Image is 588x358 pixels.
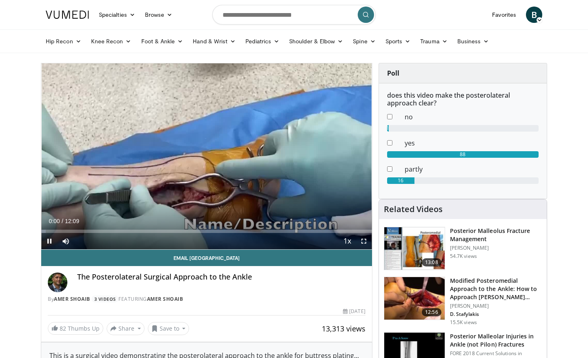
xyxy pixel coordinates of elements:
[384,277,542,326] a: 12:56 Modified Posteromedial Approach to the Ankle: How to Approach [PERSON_NAME]… [PERSON_NAME] ...
[147,295,183,302] a: amer shoaib
[399,164,545,174] dd: partly
[387,125,389,132] div: 1
[387,69,399,78] strong: Poll
[450,319,477,326] p: 15.5K views
[452,33,494,49] a: Business
[384,227,542,270] a: 13:08 Posterior Malleolus Fracture Management [PERSON_NAME] 54.7K views
[384,277,445,320] img: ae8508ed-6896-40ca-bae0-71b8ded2400a.150x105_q85_crop-smart_upscale.jpg
[399,112,545,122] dd: no
[450,277,542,301] h3: Modified Posteromedial Approach to the Ankle: How to Approach [PERSON_NAME]…
[526,7,542,23] a: B
[415,33,452,49] a: Trauma
[41,63,372,250] video-js: Video Player
[422,308,441,316] span: 12:56
[322,324,365,333] span: 13,313 views
[399,138,545,148] dd: yes
[450,332,542,349] h3: Posterior Malleolar Injuries in Ankle (not Pilon) Fractures
[387,177,415,184] div: 16
[49,218,60,224] span: 0:00
[48,322,103,335] a: 82 Thumbs Up
[487,7,521,23] a: Favorites
[41,230,372,233] div: Progress Bar
[140,7,178,23] a: Browse
[48,295,365,303] div: By FEATURING
[381,33,416,49] a: Sports
[58,233,74,249] button: Mute
[241,33,284,49] a: Pediatrics
[339,233,356,249] button: Playback Rate
[86,33,136,49] a: Knee Recon
[41,33,86,49] a: Hip Recon
[136,33,188,49] a: Foot & Ankle
[62,218,63,224] span: /
[148,322,189,335] button: Save to
[356,233,372,249] button: Fullscreen
[450,311,542,318] p: D. Stafylakis
[107,322,145,335] button: Share
[387,151,539,158] div: 88
[343,308,365,315] div: [DATE]
[387,92,539,107] h6: does this video make the posterolateral approach clear?
[348,33,380,49] a: Spine
[450,227,542,243] h3: Posterior Malleolus Fracture Management
[46,11,89,19] img: VuMedi Logo
[450,303,542,309] p: [PERSON_NAME]
[91,295,118,302] a: 3 Videos
[384,227,445,270] img: 50e07c4d-707f-48cd-824d-a6044cd0d074.150x105_q85_crop-smart_upscale.jpg
[65,218,79,224] span: 12:09
[60,324,66,332] span: 82
[41,250,372,266] a: Email [GEOGRAPHIC_DATA]
[77,273,365,282] h4: The Posterolateral Surgical Approach to the Ankle
[48,273,67,292] img: Avatar
[422,258,441,266] span: 13:08
[450,245,542,251] p: [PERSON_NAME]
[284,33,348,49] a: Shoulder & Elbow
[212,5,376,25] input: Search topics, interventions
[94,7,140,23] a: Specialties
[384,204,443,214] h4: Related Videos
[54,295,90,302] a: amer shoaib
[188,33,241,49] a: Hand & Wrist
[450,253,477,260] p: 54.7K views
[41,233,58,249] button: Pause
